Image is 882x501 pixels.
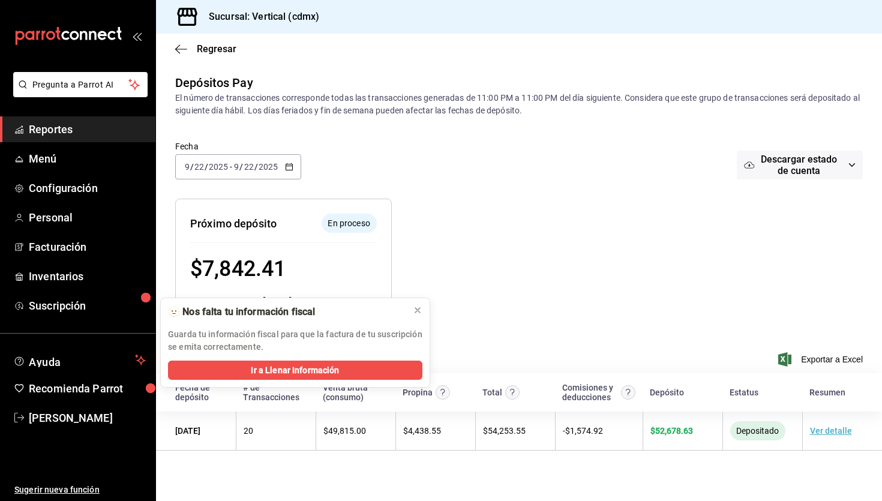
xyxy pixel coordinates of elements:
span: Recomienda Parrot [29,380,146,397]
input: -- [184,162,190,172]
span: Sugerir nueva función [14,484,146,496]
span: Personal [29,209,146,226]
span: [PERSON_NAME] [29,410,146,426]
span: $ 54,253.55 [483,426,526,436]
input: ---- [258,162,278,172]
button: Regresar [175,43,236,55]
div: El monto ha sido enviado a tu cuenta bancaria. Puede tardar en verse reflejado, según la entidad ... [730,421,785,440]
td: [DATE] [156,412,236,451]
div: El depósito aún no se ha enviado a tu cuenta bancaria. [322,214,377,233]
span: $ 52,678.63 [650,426,693,436]
span: $ 49,815.00 [323,426,366,436]
svg: Este monto equivale al total de la venta más otros abonos antes de aplicar comisión e IVA. [505,385,520,400]
button: Exportar a Excel [781,352,863,367]
input: -- [233,162,239,172]
span: Regresar [197,43,236,55]
div: Depósitos Pay [175,74,253,92]
span: $ 4,438.55 [403,426,441,436]
div: # de Transacciones [243,383,308,402]
a: Pregunta a Parrot AI [8,87,148,100]
span: Inventarios [29,268,146,284]
span: / [254,162,258,172]
div: El número de transacciones corresponde todas las transacciones generadas de 11:00 PM a 11:00 PM d... [175,92,863,117]
span: Facturación [29,239,146,255]
div: Depósito [650,388,684,397]
button: Ir a Llenar Información [168,361,422,380]
span: Menú [29,151,146,167]
div: Estatus [730,388,758,397]
span: Configuración [29,180,146,196]
span: / [205,162,208,172]
span: Reportes [29,121,146,137]
svg: Contempla comisión de ventas y propinas, IVA, cancelaciones y devoluciones. [621,385,635,400]
p: Guarda tu información fiscal para que la factura de tu suscripción se emita correctamente. [168,328,422,353]
div: Comisiones y deducciones [562,383,618,402]
label: Fecha [175,142,301,151]
a: Ver detalle [810,426,852,436]
span: $ 7,842.41 [190,256,286,281]
span: Depositado [731,426,784,436]
span: En proceso [323,217,374,230]
td: 20 [236,412,316,451]
span: / [190,162,194,172]
span: - [230,162,232,172]
span: Ir a Llenar Información [251,364,339,377]
button: Pregunta a Parrot AI [13,72,148,97]
div: Resumen [809,388,845,397]
h3: Sucursal: Vertical (cdmx) [199,10,319,24]
div: Propina [403,388,433,397]
svg: Las propinas mostradas excluyen toda configuración de retención. [436,385,450,400]
span: Suscripción [29,298,146,314]
div: Total [482,388,502,397]
span: - $ 1,574.92 [563,426,603,436]
span: Descargar estado de cuenta [755,154,844,176]
button: open_drawer_menu [132,31,142,41]
input: ---- [208,162,229,172]
div: Fecha estimada [DATE] [190,295,377,309]
input: -- [244,162,254,172]
span: Pregunta a Parrot AI [32,79,129,91]
span: Ayuda [29,353,130,367]
div: Fecha de depósito [175,383,229,402]
button: Descargar estado de cuenta [737,151,863,179]
div: Venta bruta (consumo) [323,383,388,402]
span: / [239,162,243,172]
div: 🫥 Nos falta tu información fiscal [168,305,403,319]
div: Próximo depósito [190,215,277,232]
input: -- [194,162,205,172]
